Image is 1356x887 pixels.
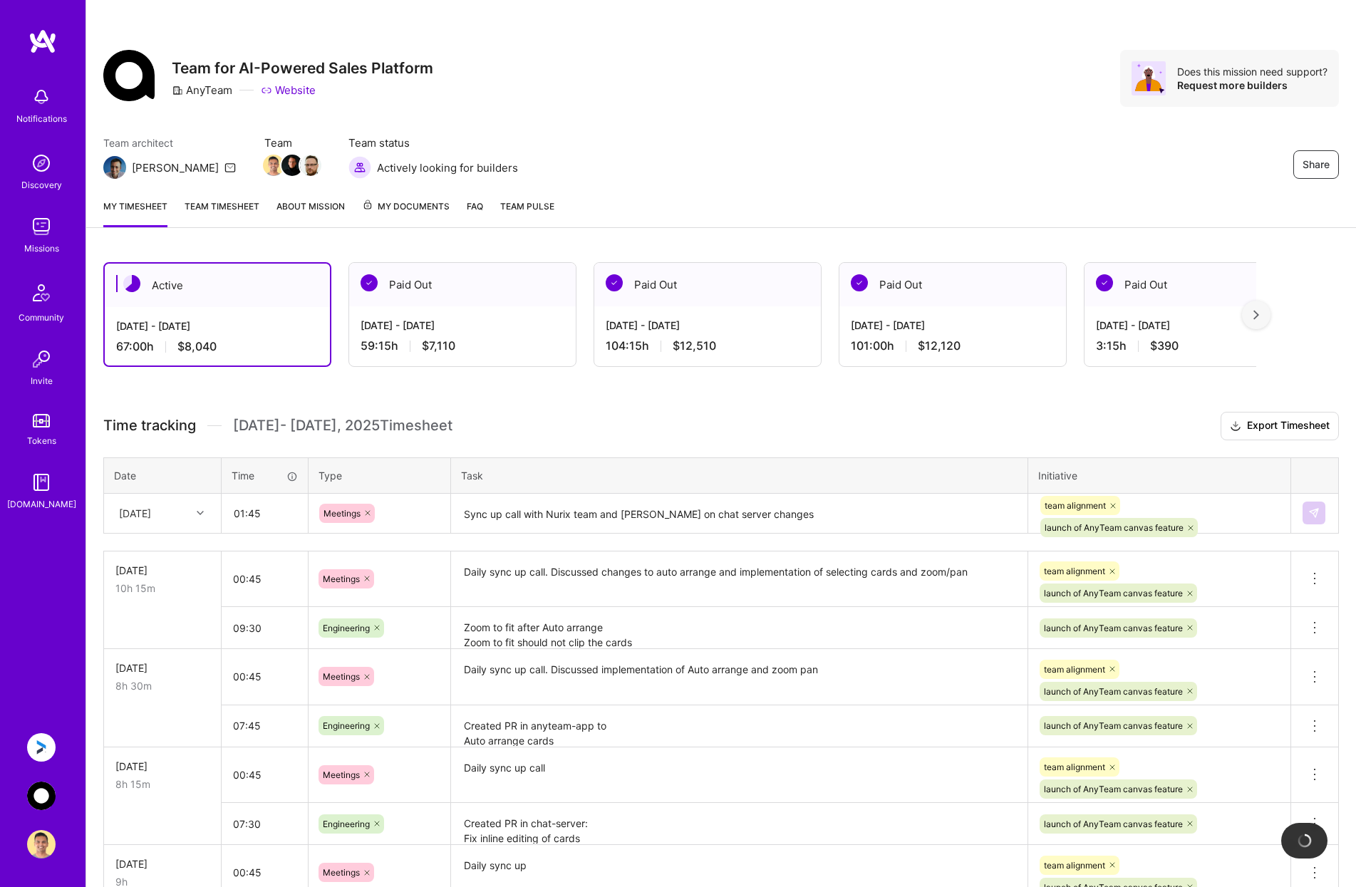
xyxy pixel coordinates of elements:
[1177,78,1327,92] div: Request more builders
[594,263,821,306] div: Paid Out
[31,373,53,388] div: Invite
[172,83,232,98] div: AnyTeam
[222,494,307,532] input: HH:MM
[115,563,209,578] div: [DATE]
[1044,819,1183,829] span: launch of AnyTeam canvas feature
[261,83,316,98] a: Website
[851,318,1055,333] div: [DATE] - [DATE]
[264,135,320,150] span: Team
[361,274,378,291] img: Paid Out
[362,199,450,214] span: My Documents
[222,560,308,598] input: HH:MM
[115,678,209,693] div: 8h 30m
[21,177,62,192] div: Discovery
[500,199,554,227] a: Team Pulse
[16,111,67,126] div: Notifications
[276,199,345,227] a: About Mission
[1044,588,1183,598] span: launch of AnyTeam canvas feature
[119,506,151,521] div: [DATE]
[116,339,319,354] div: 67:00 h
[103,156,126,179] img: Team Architect
[851,274,868,291] img: Paid Out
[115,581,209,596] div: 10h 15m
[452,804,1026,844] textarea: Created PR in chat-server: Fix inline editing of cards Create versions on card edit Fix an issue ...
[606,318,809,333] div: [DATE] - [DATE]
[348,156,371,179] img: Actively looking for builders
[103,135,236,150] span: Team architect
[422,338,455,353] span: $7,110
[1045,500,1106,511] span: team alignment
[1132,61,1166,95] img: Avatar
[116,318,319,333] div: [DATE] - [DATE]
[500,201,554,212] span: Team Pulse
[233,417,452,435] span: [DATE] - [DATE] , 2025 Timesheet
[197,509,204,517] i: icon Chevron
[452,495,1026,533] textarea: Sync up call with Nurix team and [PERSON_NAME] on chat server changes
[27,83,56,111] img: bell
[1044,784,1183,794] span: launch of AnyTeam canvas feature
[222,658,308,695] input: HH:MM
[1303,157,1330,172] span: Share
[24,733,59,762] a: Anguleris: BIMsmart AI MVP
[1221,412,1339,440] button: Export Timesheet
[1096,338,1300,353] div: 3:15 h
[222,756,308,794] input: HH:MM
[132,160,219,175] div: [PERSON_NAME]
[452,650,1026,704] textarea: Daily sync up call. Discussed implementation of Auto arrange and zoom pan
[300,155,321,176] img: Team Member Avatar
[115,759,209,774] div: [DATE]
[1044,664,1105,675] span: team alignment
[1230,419,1241,434] i: icon Download
[27,782,56,810] img: AnyTeam: Team for AI-Powered Sales Platform
[1038,468,1280,483] div: Initiative
[1044,762,1105,772] span: team alignment
[104,457,222,493] th: Date
[839,263,1066,306] div: Paid Out
[452,707,1026,746] textarea: Created PR in anyteam-app to Auto arrange cards Fix an issue an clicking an item in artifact pane...
[1150,338,1179,353] span: $390
[27,733,56,762] img: Anguleris: BIMsmart AI MVP
[323,574,360,584] span: Meetings
[222,609,308,647] input: HH:MM
[1296,833,1312,849] img: loading
[24,830,59,859] a: User Avatar
[172,59,433,77] h3: Team for AI-Powered Sales Platform
[263,155,284,176] img: Team Member Avatar
[27,345,56,373] img: Invite
[222,805,308,843] input: HH:MM
[177,339,217,354] span: $8,040
[172,85,183,96] i: icon CompanyGray
[264,153,283,177] a: Team Member Avatar
[1044,686,1183,697] span: launch of AnyTeam canvas feature
[105,264,330,307] div: Active
[851,338,1055,353] div: 101:00 h
[1044,566,1105,576] span: team alignment
[27,468,56,497] img: guide book
[606,338,809,353] div: 104:15 h
[1253,310,1259,320] img: right
[323,671,360,682] span: Meetings
[349,263,576,306] div: Paid Out
[361,318,564,333] div: [DATE] - [DATE]
[33,414,50,427] img: tokens
[324,508,361,519] span: Meetings
[281,155,303,176] img: Team Member Avatar
[24,276,58,310] img: Community
[29,28,57,54] img: logo
[467,199,483,227] a: FAQ
[27,433,56,448] div: Tokens
[1293,150,1339,179] button: Share
[123,275,140,292] img: Active
[362,199,450,227] a: My Documents
[309,457,451,493] th: Type
[301,153,320,177] a: Team Member Avatar
[606,274,623,291] img: Paid Out
[1303,502,1327,524] div: null
[348,135,518,150] span: Team status
[1096,274,1113,291] img: Paid Out
[224,162,236,173] i: icon Mail
[361,338,564,353] div: 59:15 h
[185,199,259,227] a: Team timesheet
[103,417,196,435] span: Time tracking
[323,819,370,829] span: Engineering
